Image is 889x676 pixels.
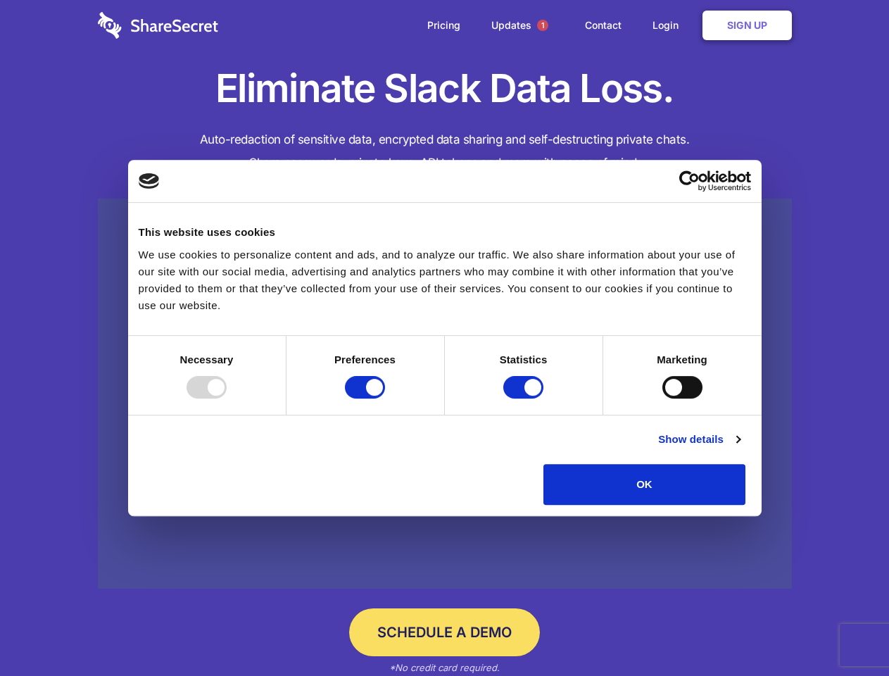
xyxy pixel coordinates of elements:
strong: Necessary [180,353,234,365]
a: Pricing [413,4,474,47]
div: This website uses cookies [139,224,751,241]
a: Usercentrics Cookiebot - opens in a new window [628,170,751,192]
a: Login [638,4,700,47]
h1: Eliminate Slack Data Loss. [98,63,792,114]
em: *No credit card required. [389,662,500,673]
strong: Marketing [657,353,707,365]
a: Schedule a Demo [349,608,540,656]
h4: Auto-redaction of sensitive data, encrypted data sharing and self-destructing private chats. Shar... [98,128,792,175]
span: 1 [537,20,548,31]
button: OK [543,464,745,505]
a: Sign Up [702,11,792,40]
img: logo [139,173,160,189]
strong: Preferences [334,353,396,365]
a: Show details [658,431,740,448]
a: Contact [571,4,636,47]
a: Wistia video thumbnail [98,199,792,589]
div: We use cookies to personalize content and ads, and to analyze our traffic. We also share informat... [139,246,751,314]
strong: Statistics [500,353,548,365]
img: logo-wordmark-white-trans-d4663122ce5f474addd5e946df7df03e33cb6a1c49d2221995e7729f52c070b2.svg [98,12,218,39]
